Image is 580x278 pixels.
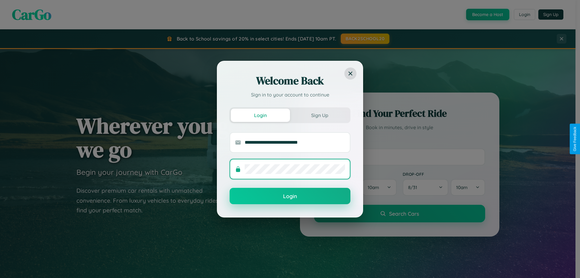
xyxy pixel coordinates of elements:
[230,188,350,204] button: Login
[231,109,290,122] button: Login
[230,74,350,88] h2: Welcome Back
[290,109,349,122] button: Sign Up
[230,91,350,98] p: Sign in to your account to continue
[573,127,577,151] div: Give Feedback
